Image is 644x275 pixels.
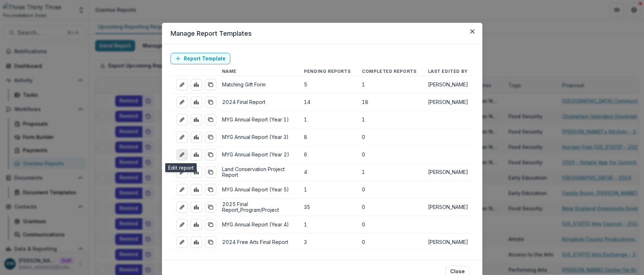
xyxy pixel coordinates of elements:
button: duplicate-report-responses [205,96,216,108]
td: 0 [356,146,422,164]
td: 2025 Final Report_Program/Project [216,199,299,216]
a: view-aggregated-responses [191,219,202,230]
a: view-aggregated-responses [191,201,202,213]
td: 5 [298,76,356,94]
th: Pending Reports [298,67,356,76]
td: 35 [298,199,356,216]
button: duplicate-report-responses [205,114,216,125]
td: [PERSON_NAME] [422,234,474,251]
button: duplicate-report-responses [205,236,216,248]
a: view-aggregated-responses [191,114,202,125]
td: [PERSON_NAME] [422,94,474,111]
td: 14 [298,94,356,111]
a: edit-report [176,166,188,178]
button: duplicate-report-responses [205,219,216,230]
a: edit-report [176,184,188,195]
button: duplicate-report-responses [205,131,216,143]
td: 0 [356,234,422,251]
td: 3 [298,234,356,251]
td: MYG Annual Report (Year 4) [216,216,299,234]
td: 1 [356,76,422,94]
button: duplicate-report-responses [205,166,216,178]
td: 1 [356,111,422,129]
td: 0 [356,199,422,216]
td: 1 [298,181,356,199]
td: 8 [298,129,356,146]
a: edit-report [176,149,188,160]
a: edit-report [176,131,188,143]
td: 0 [356,129,422,146]
td: MYG Annual Report (Year 1) [216,111,299,129]
a: edit-report [176,96,188,108]
a: Report Template [171,53,230,64]
a: edit-report [176,219,188,230]
td: 1 [356,164,422,181]
button: duplicate-report-responses [205,79,216,90]
a: edit-report [176,236,188,248]
td: [PERSON_NAME] [422,199,474,216]
button: Close [467,26,478,37]
td: 1 [298,216,356,234]
button: duplicate-report-responses [205,149,216,160]
button: duplicate-report-responses [205,184,216,195]
td: Land Conservation Project Report [216,164,299,181]
td: 6 [298,146,356,164]
header: Manage Report Templates [162,23,482,44]
td: 2024 Final Report [216,94,299,111]
td: [PERSON_NAME] [422,76,474,94]
a: view-aggregated-responses [191,184,202,195]
a: view-aggregated-responses [191,166,202,178]
a: edit-report [176,114,188,125]
a: view-aggregated-responses [191,131,202,143]
td: MYG Annual Report (Year 2) [216,146,299,164]
a: view-aggregated-responses [191,96,202,108]
td: MYG Annual Report (Year 3) [216,129,299,146]
a: view-aggregated-responses [191,236,202,248]
td: 18 [356,94,422,111]
a: edit-report [176,79,188,90]
td: Matching Gift Form [216,76,299,94]
td: 4 [298,164,356,181]
td: [PERSON_NAME] [422,164,474,181]
th: Name [216,67,299,76]
td: 2024 Free Arts Final Report [216,234,299,251]
td: 0 [356,181,422,199]
td: 0 [356,216,422,234]
a: edit-report [176,201,188,213]
a: view-aggregated-responses [191,79,202,90]
a: view-aggregated-responses [191,149,202,160]
td: MYG Annual Report (Year 5) [216,181,299,199]
button: duplicate-report-responses [205,201,216,213]
td: 1 [298,111,356,129]
th: Last Edited By [422,67,474,76]
th: Completed Reports [356,67,422,76]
